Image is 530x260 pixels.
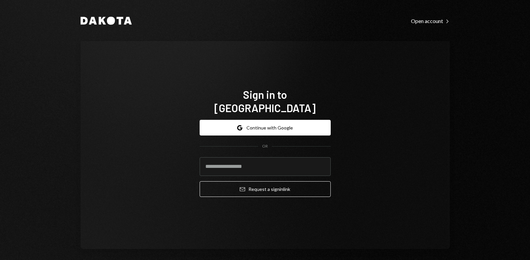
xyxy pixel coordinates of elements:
h1: Sign in to [GEOGRAPHIC_DATA] [200,88,331,114]
div: Open account [411,18,450,24]
button: Request a signinlink [200,181,331,197]
button: Continue with Google [200,120,331,136]
a: Open account [411,17,450,24]
div: OR [262,144,268,149]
